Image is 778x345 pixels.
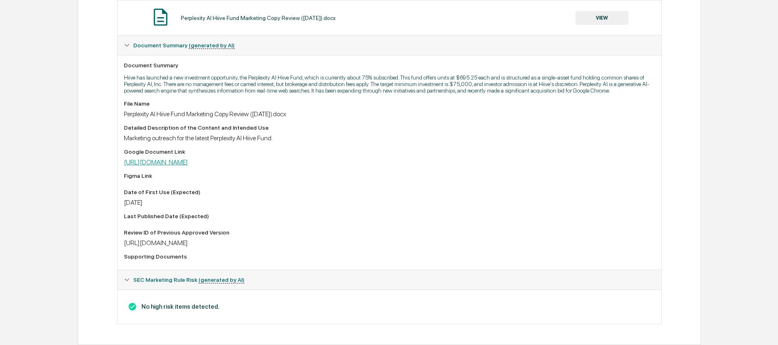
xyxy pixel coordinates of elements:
div: Supporting Documents [124,253,655,260]
div: Figma Link [124,172,655,179]
div: Document Summary (generated by AI) [117,290,661,324]
div: [DATE] [124,199,655,206]
span: SEC Marketing Rule Risk [133,276,245,283]
img: Document Icon [150,7,171,27]
u: (generated by AI) [198,276,245,283]
div: Document Summary (generated by AI) [117,55,661,270]
div: File Name [124,100,655,107]
div: Document Summary [124,62,655,69]
span: Document Summary [133,42,235,49]
div: Perplexity AI Hiive Fund Marketing Copy Review ([DATE]).docx [181,15,336,21]
div: Last Published Date (Expected) [124,213,655,219]
div: Marketing outreach for the latest Perplexity AI Hiive Fund. [124,134,655,142]
div: SEC Marketing Rule Risk (generated by AI) [117,270,661,290]
button: VIEW [575,11,628,25]
u: (generated by AI) [189,42,235,49]
p: Hiive has launched a new investment opportunity, the Perplexity AI Hiive Fund, which is currently... [124,74,655,94]
h3: No high risk items detected. [124,302,655,311]
div: Perplexity AI Hiive Fund Marketing Copy Review ([DATE]).docx [124,110,655,118]
div: Document Summary (generated by AI) [117,35,661,55]
div: Date of First Use (Expected) [124,189,655,195]
div: [URL][DOMAIN_NAME] [124,239,655,247]
div: Google Document Link [124,148,655,155]
a: [URL][DOMAIN_NAME] [124,158,188,166]
div: Review ID of Previous Approved Version [124,229,655,236]
div: Detailed Description of the Content and Intended Use [124,124,655,131]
